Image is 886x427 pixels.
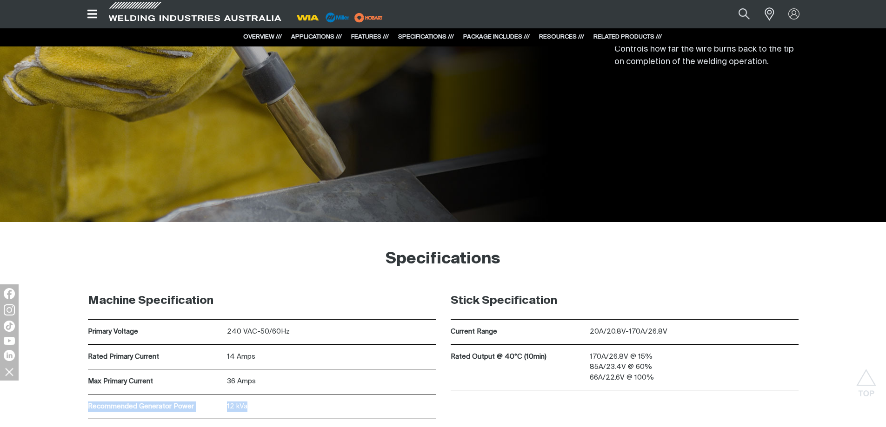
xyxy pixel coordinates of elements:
h3: Stick Specification [451,294,799,308]
a: RELATED PRODUCTS /// [593,34,662,40]
p: 14 Amps [227,352,436,362]
img: Facebook [4,288,15,299]
img: TikTok [4,321,15,332]
button: Scroll to top [856,369,877,390]
a: APPLICATIONS /// [291,34,342,40]
h2: Specifications [79,249,808,269]
input: Product name or item number... [716,4,759,25]
button: Search products [728,4,760,25]
a: RESOURCES /// [539,34,584,40]
img: hide socials [1,364,17,380]
a: PACKAGE INCLUDES /// [463,34,530,40]
p: 240 VAC-50/60Hz [227,327,436,337]
img: LinkedIn [4,350,15,361]
a: miller [352,14,386,21]
a: OVERVIEW /// [243,34,282,40]
p: 36 Amps [227,376,436,387]
p: Rated Primary Current [88,352,222,362]
p: 20A/20.8V-170A/26.8V [590,327,799,337]
p: 12 kVa [227,401,436,412]
p: Recommended Generator Power [88,401,222,412]
img: miller [352,11,386,25]
p: Controls how far the wire burns back to the tip on completion of the welding operation. [614,43,800,68]
a: FEATURES /// [351,34,389,40]
a: SPECIFICATIONS /// [398,34,454,40]
h3: Machine Specification [88,294,436,308]
p: Max Primary Current [88,376,222,387]
p: 170A/26.8V @ 15% 85A/23.4V @ 60% 66A/22.6V @ 100% [590,352,799,383]
p: Rated Output @ 40°C (10min) [451,352,585,362]
p: Current Range [451,327,585,337]
p: Primary Voltage [88,327,222,337]
img: Instagram [4,304,15,315]
img: YouTube [4,337,15,345]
